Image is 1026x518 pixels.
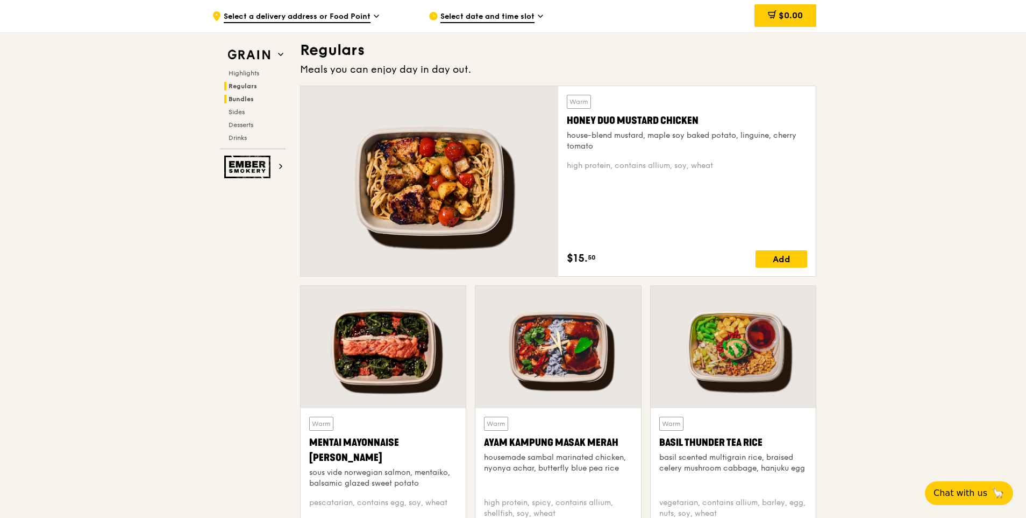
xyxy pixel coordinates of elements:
[224,156,274,178] img: Ember Smokery web logo
[588,253,596,262] span: 50
[659,417,683,431] div: Warm
[224,45,274,65] img: Grain web logo
[309,467,457,489] div: sous vide norwegian salmon, mentaiko, balsamic glazed sweet potato
[567,113,807,128] div: Honey Duo Mustard Chicken
[484,452,632,474] div: housemade sambal marinated chicken, nyonya achar, butterfly blue pea rice
[309,417,333,431] div: Warm
[229,121,253,129] span: Desserts
[484,435,632,450] div: Ayam Kampung Masak Merah
[925,481,1013,505] button: Chat with us🦙
[567,95,591,109] div: Warm
[229,69,259,77] span: Highlights
[567,130,807,152] div: house-blend mustard, maple soy baked potato, linguine, cherry tomato
[300,62,816,77] div: Meals you can enjoy day in day out.
[229,95,254,103] span: Bundles
[934,487,987,500] span: Chat with us
[440,11,535,23] span: Select date and time slot
[567,160,807,171] div: high protein, contains allium, soy, wheat
[229,134,247,142] span: Drinks
[992,487,1004,500] span: 🦙
[567,250,588,267] span: $15.
[659,435,807,450] div: Basil Thunder Tea Rice
[309,435,457,465] div: Mentai Mayonnaise [PERSON_NAME]
[229,108,245,116] span: Sides
[300,40,816,60] h3: Regulars
[779,10,803,20] span: $0.00
[756,250,807,268] div: Add
[484,417,508,431] div: Warm
[659,452,807,474] div: basil scented multigrain rice, braised celery mushroom cabbage, hanjuku egg
[224,11,370,23] span: Select a delivery address or Food Point
[229,82,257,90] span: Regulars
